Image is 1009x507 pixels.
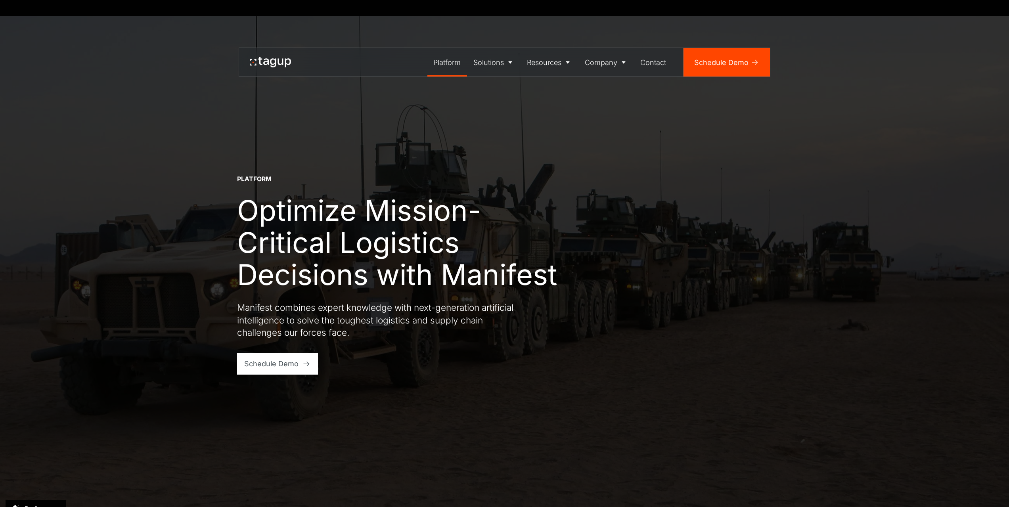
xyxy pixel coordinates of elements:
a: Resources [521,48,579,77]
div: Contact [640,57,666,68]
div: Schedule Demo [694,57,749,68]
a: Schedule Demo [237,353,318,375]
p: Manifest combines expert knowledge with next-generation artificial intelligence to solve the toug... [237,301,523,339]
div: Resources [527,57,561,68]
div: Company [585,57,617,68]
div: Platform [433,57,461,68]
div: Schedule Demo [244,358,299,369]
div: Platform [237,175,272,184]
div: Solutions [473,57,504,68]
a: Schedule Demo [684,48,770,77]
a: Platform [427,48,467,77]
a: Company [578,48,634,77]
a: Contact [634,48,673,77]
h1: Optimize Mission-Critical Logistics Decisions with Manifest [237,194,570,291]
a: Solutions [467,48,521,77]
